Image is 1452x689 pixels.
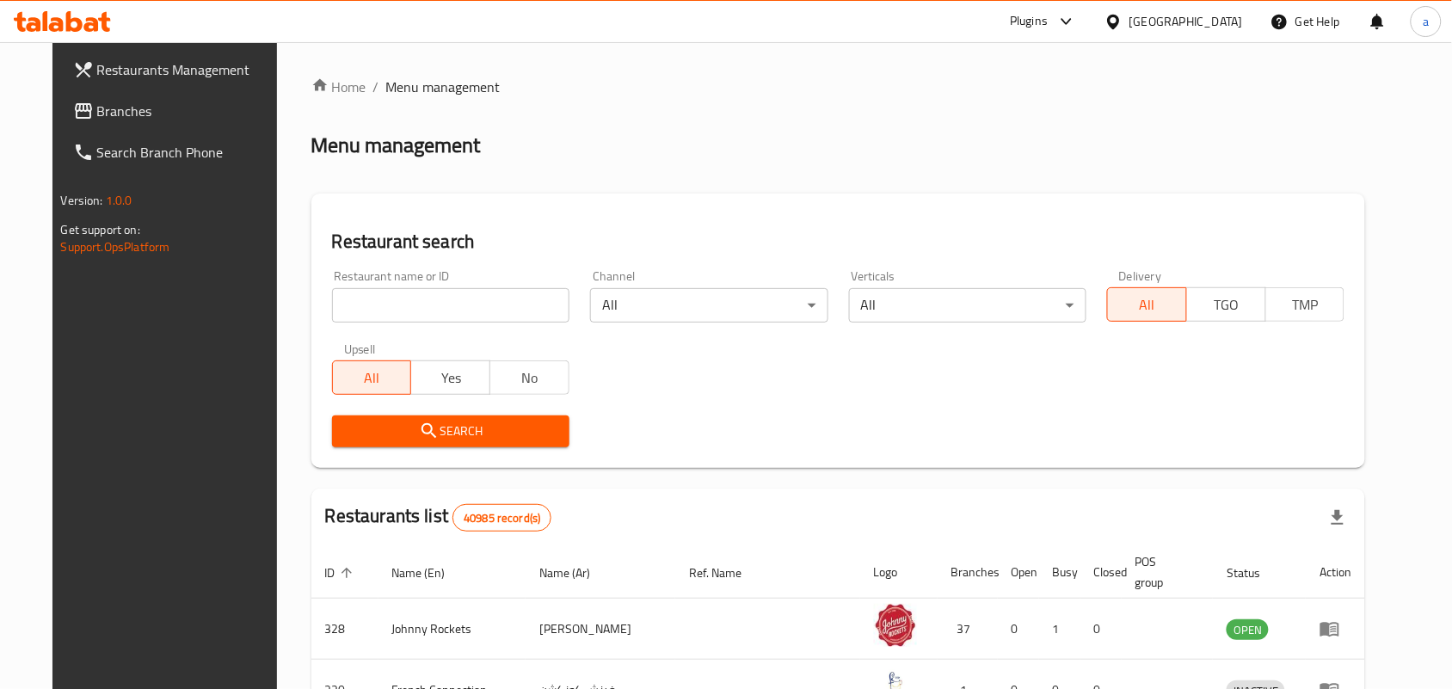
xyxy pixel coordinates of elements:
[590,288,828,323] div: All
[1115,292,1180,317] span: All
[938,546,998,599] th: Branches
[311,599,378,660] td: 328
[1227,620,1269,640] span: OPEN
[311,77,366,97] a: Home
[1107,287,1187,322] button: All
[1320,618,1351,639] div: Menu
[332,229,1345,255] h2: Restaurant search
[1080,599,1122,660] td: 0
[61,236,170,258] a: Support.OpsPlatform
[61,189,103,212] span: Version:
[311,132,481,159] h2: Menu management
[874,604,917,647] img: Johnny Rockets
[1080,546,1122,599] th: Closed
[1306,546,1365,599] th: Action
[1265,287,1345,322] button: TMP
[539,563,612,583] span: Name (Ar)
[418,366,483,391] span: Yes
[59,49,295,90] a: Restaurants Management
[1194,292,1259,317] span: TGO
[497,366,563,391] span: No
[106,189,132,212] span: 1.0.0
[332,360,412,395] button: All
[860,546,938,599] th: Logo
[1129,12,1243,31] div: [GEOGRAPHIC_DATA]
[311,77,1366,97] nav: breadcrumb
[61,218,140,241] span: Get support on:
[1186,287,1266,322] button: TGO
[386,77,501,97] span: Menu management
[1273,292,1338,317] span: TMP
[344,343,376,355] label: Upsell
[1227,619,1269,640] div: OPEN
[340,366,405,391] span: All
[1010,11,1048,32] div: Plugins
[392,563,468,583] span: Name (En)
[938,599,998,660] td: 37
[332,288,569,323] input: Search for restaurant name or ID..
[59,132,295,173] a: Search Branch Phone
[526,599,675,660] td: [PERSON_NAME]
[489,360,569,395] button: No
[1039,599,1080,660] td: 1
[332,415,569,447] button: Search
[346,421,556,442] span: Search
[1119,270,1162,282] label: Delivery
[1423,12,1429,31] span: a
[689,563,764,583] span: Ref. Name
[1039,546,1080,599] th: Busy
[998,599,1039,660] td: 0
[97,59,281,80] span: Restaurants Management
[378,599,526,660] td: Johnny Rockets
[97,142,281,163] span: Search Branch Phone
[1227,563,1283,583] span: Status
[453,510,551,526] span: 40985 record(s)
[325,563,358,583] span: ID
[97,101,281,121] span: Branches
[59,90,295,132] a: Branches
[998,546,1039,599] th: Open
[410,360,490,395] button: Yes
[1317,497,1358,538] div: Export file
[849,288,1086,323] div: All
[373,77,379,97] li: /
[452,504,551,532] div: Total records count
[1135,551,1193,593] span: POS group
[325,503,552,532] h2: Restaurants list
